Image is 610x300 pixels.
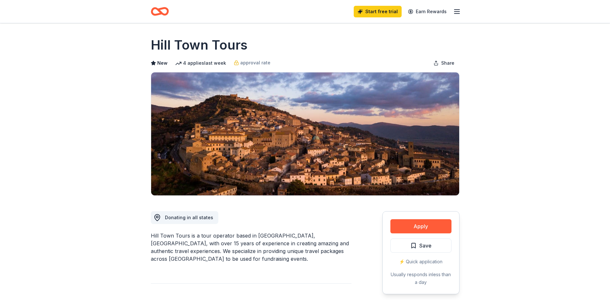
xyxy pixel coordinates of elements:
span: Share [441,59,454,67]
div: Hill Town Tours is a tour operator based in [GEOGRAPHIC_DATA], [GEOGRAPHIC_DATA], with over 15 ye... [151,232,351,263]
button: Share [428,57,460,70]
h1: Hill Town Tours [151,36,248,54]
button: Apply [390,219,451,233]
button: Save [390,239,451,253]
span: Donating in all states [165,215,213,220]
div: Usually responds in less than a day [390,271,451,286]
a: Earn Rewards [404,6,451,17]
img: Image for Hill Town Tours [151,72,459,195]
div: ⚡️ Quick application [390,258,451,266]
span: New [157,59,168,67]
a: Home [151,4,169,19]
a: approval rate [234,59,270,67]
a: Start free trial [354,6,402,17]
span: Save [419,241,432,250]
span: approval rate [240,59,270,67]
div: 4 applies last week [175,59,226,67]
